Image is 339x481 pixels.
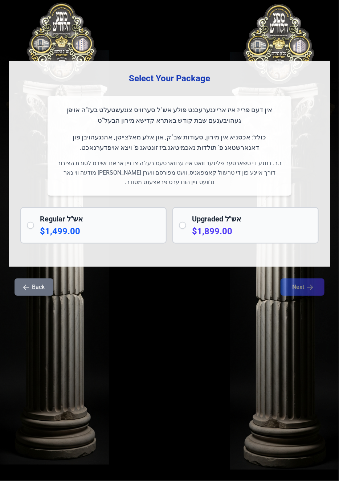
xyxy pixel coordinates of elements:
[192,225,312,237] p: $1,899.00
[40,225,160,237] p: $1,499.00
[15,278,53,296] button: Back
[281,278,324,296] button: Next
[40,214,160,224] h2: Regular אש"ל
[192,214,312,224] h2: Upgraded אש"ל
[20,73,319,84] h3: Select Your Package
[56,159,283,187] p: נ.ב. בנוגע די טשארטער פליגער וואס איז ערווארטעט בעז"ה צו זיין אראנדזשירט לטובת הציבור דורך איינע ...
[56,105,283,126] p: אין דעם פרייז איז אריינגערעכנט פולע אש"ל סערוויס צוגעשטעלט בעז"ה אויפן געהויבענעם שבת קודש באתרא ...
[56,132,283,153] p: כולל: אכסניא אין מירון, סעודות שב"ק, און אלע מאלצייטן, אהנגעהויבן פון דאנארשטאג פ' תולדות נאכמיטא...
